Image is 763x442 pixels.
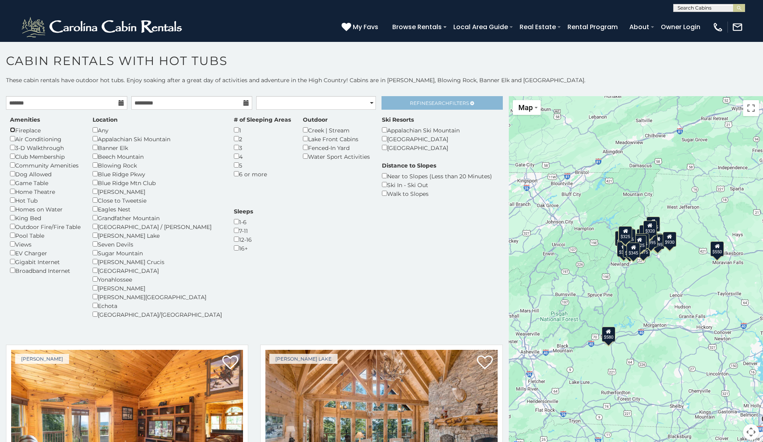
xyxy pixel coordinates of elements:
[602,327,615,342] div: $580
[10,143,81,152] div: 3-D Walkthrough
[518,103,533,112] span: Map
[663,232,676,247] div: $930
[636,233,649,249] div: $395
[732,22,743,33] img: mail-regular-white.png
[617,241,631,256] div: $225
[711,241,724,257] div: $550
[10,187,81,196] div: Home Theatre
[353,22,378,32] span: My Favs
[234,244,253,253] div: 16+
[93,196,222,205] div: Close to Tweetsie
[93,257,222,266] div: [PERSON_NAME] Crucis
[639,225,653,240] div: $565
[93,301,222,310] div: Echota
[93,213,222,222] div: Grandfather Mountain
[93,284,222,292] div: [PERSON_NAME]
[10,161,81,170] div: Community Amenities
[10,170,81,178] div: Dog Allowed
[382,172,492,180] div: Near to Slopes (Less than 20 Minutes)
[10,134,81,143] div: Air Conditioning
[93,249,222,257] div: Sugar Mountain
[657,20,704,34] a: Owner Login
[93,310,222,319] div: [GEOGRAPHIC_DATA]/[GEOGRAPHIC_DATA]
[743,424,759,440] button: Map camera controls
[93,178,222,187] div: Blue Ridge Mtn Club
[234,152,291,161] div: 4
[625,20,653,34] a: About
[712,22,723,33] img: phone-regular-white.png
[382,143,460,152] div: [GEOGRAPHIC_DATA]
[234,170,291,178] div: 6 or more
[627,243,640,258] div: $345
[615,231,629,246] div: $650
[234,143,291,152] div: 3
[10,213,81,222] div: King Bed
[646,217,660,232] div: $525
[429,100,449,106] span: Search
[303,143,370,152] div: Fenced-In Yard
[234,134,291,143] div: 2
[382,189,492,198] div: Walk to Slopes
[382,162,436,170] label: Distance to Slopes
[382,180,492,189] div: Ski In - Ski Out
[10,116,40,124] label: Amenities
[234,116,291,124] label: # of Sleeping Areas
[15,354,69,364] a: [PERSON_NAME]
[222,355,238,371] a: Add to favorites
[234,217,253,226] div: 1-6
[382,134,460,143] div: [GEOGRAPHIC_DATA]
[477,355,493,371] a: Add to favorites
[10,196,81,205] div: Hot Tub
[234,226,253,235] div: 7-11
[617,242,631,257] div: $355
[10,126,81,134] div: Fireplace
[93,292,222,301] div: [PERSON_NAME][GEOGRAPHIC_DATA]
[234,126,291,134] div: 1
[563,20,622,34] a: Rental Program
[234,207,253,215] label: Sleeps
[10,152,81,161] div: Club Membership
[234,235,253,244] div: 12-16
[513,100,541,115] button: Change map style
[93,143,222,152] div: Banner Elk
[10,266,81,275] div: Broadband Internet
[93,240,222,249] div: Seven Devils
[651,234,665,249] div: $695
[93,266,222,275] div: [GEOGRAPHIC_DATA]
[93,205,222,213] div: Eagles Nest
[516,20,560,34] a: Real Estate
[93,152,222,161] div: Beech Mountain
[93,126,222,134] div: Any
[410,100,469,106] span: Refine Filters
[449,20,512,34] a: Local Area Guide
[10,178,81,187] div: Game Table
[388,20,446,34] a: Browse Rentals
[93,275,222,284] div: Yonahlossee
[93,116,118,124] label: Location
[303,116,328,124] label: Outdoor
[633,235,646,250] div: $325
[10,231,81,240] div: Pool Table
[643,221,657,236] div: $320
[20,15,186,39] img: White-1-2.png
[382,116,414,124] label: Ski Resorts
[743,100,759,116] button: Toggle fullscreen view
[381,96,503,110] a: RefineSearchFilters
[93,231,222,240] div: [PERSON_NAME] Lake
[269,354,338,364] a: [PERSON_NAME] Lake
[10,205,81,213] div: Homes on Water
[623,243,636,258] div: $290
[619,226,633,241] div: $325
[303,126,370,134] div: Creek | Stream
[93,222,222,231] div: [GEOGRAPHIC_DATA] / [PERSON_NAME]
[234,161,291,170] div: 5
[10,222,81,231] div: Outdoor Fire/Fire Table
[382,126,460,134] div: Appalachian Ski Mountain
[303,134,370,143] div: Lake Front Cabins
[342,22,380,32] a: My Favs
[10,249,81,257] div: EV Charger
[93,187,222,196] div: [PERSON_NAME]
[10,257,81,266] div: Gigabit Internet
[93,134,222,143] div: Appalachian Ski Mountain
[303,152,370,161] div: Water Sport Activities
